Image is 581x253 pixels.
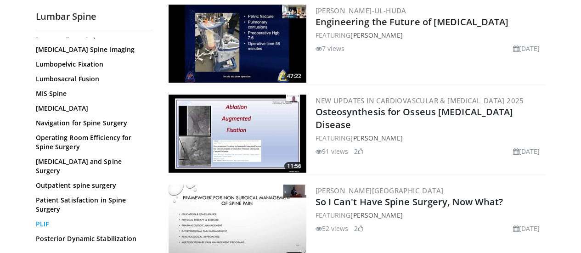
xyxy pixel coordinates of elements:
[316,30,544,40] div: FEATURING
[169,5,306,83] img: 795b6f0c-7bab-45f4-9237-636f88070667.300x170_q85_crop-smart_upscale.jpg
[36,74,148,84] a: Lumbosacral Fusion
[36,234,148,243] a: Posterior Dynamic Stabilization
[316,133,544,143] div: FEATURING
[350,211,402,219] a: [PERSON_NAME]
[36,11,153,22] h2: Lumbar Spine
[316,146,349,156] li: 91 views
[169,95,306,173] a: 11:56
[354,146,363,156] li: 2
[316,224,349,233] li: 52 views
[36,157,148,175] a: [MEDICAL_DATA] and Spine Surgery
[36,219,148,229] a: PLIF
[316,196,503,208] a: So I Can't Have Spine Surgery, Now What?
[513,146,540,156] li: [DATE]
[350,134,402,142] a: [PERSON_NAME]
[316,16,509,28] a: Engineering the Future of [MEDICAL_DATA]
[316,6,406,15] a: [PERSON_NAME]-ul-Huda
[354,224,363,233] li: 2
[316,186,444,195] a: [PERSON_NAME][GEOGRAPHIC_DATA]
[36,181,148,190] a: Outpatient spine surgery
[350,31,402,39] a: [PERSON_NAME]
[36,196,148,214] a: Patient Satisfaction in Spine Surgery
[316,210,544,220] div: FEATURING
[316,106,513,131] a: Osteosynthesis for Osseus [MEDICAL_DATA] Disease
[316,44,345,53] li: 7 views
[284,162,304,170] span: 11:56
[36,133,148,152] a: Operating Room Efficiency for Spine Surgery
[513,224,540,233] li: [DATE]
[36,45,148,54] a: [MEDICAL_DATA] Spine Imaging
[36,89,148,98] a: MIS Spine
[284,72,304,80] span: 47:22
[316,96,524,105] a: New Updates in Cardiovascular & [MEDICAL_DATA] 2025
[169,5,306,83] a: 47:22
[36,104,148,113] a: [MEDICAL_DATA]
[36,118,148,128] a: Navigation for Spine Surgery
[36,60,148,69] a: Lumbopelvic Fixation
[513,44,540,53] li: [DATE]
[169,95,306,173] img: d4e2d1b8-fc65-491e-a489-70d19feb2127.300x170_q85_crop-smart_upscale.jpg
